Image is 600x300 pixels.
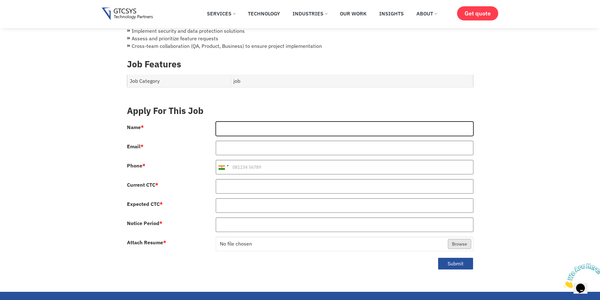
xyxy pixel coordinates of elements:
h3: Job Features [127,59,473,70]
td: Job Category [127,75,231,88]
label: Name [127,125,144,130]
img: Chat attention grabber [3,3,42,27]
a: Get quote [457,6,498,20]
li: Assess and prioritize feature requests [127,35,473,42]
label: Attach Resume [127,240,166,245]
a: Technology [243,7,285,20]
input: 081234 56789 [216,160,473,174]
label: Phone [127,163,146,168]
button: Submit [438,258,473,270]
label: Notice Period [127,221,163,226]
a: Services [202,7,240,20]
label: Current CTC [127,182,158,187]
a: Insights [374,7,409,20]
h3: Apply For This Job [127,105,473,116]
label: Expected CTC [127,201,163,207]
a: Our Work [335,7,371,20]
iframe: chat widget [561,261,600,291]
li: Implement security and data protection solutions [127,27,473,35]
li: Cross-team collaboration (QA, Product, Business) to ensure project implementation [127,42,473,50]
label: Email [127,144,144,149]
a: About [412,7,442,20]
td: job [231,75,473,88]
span: Get quote [465,10,491,17]
a: Industries [288,7,332,20]
img: Gtcsys logo [102,8,153,20]
div: India (भारत): +91 [216,160,231,174]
